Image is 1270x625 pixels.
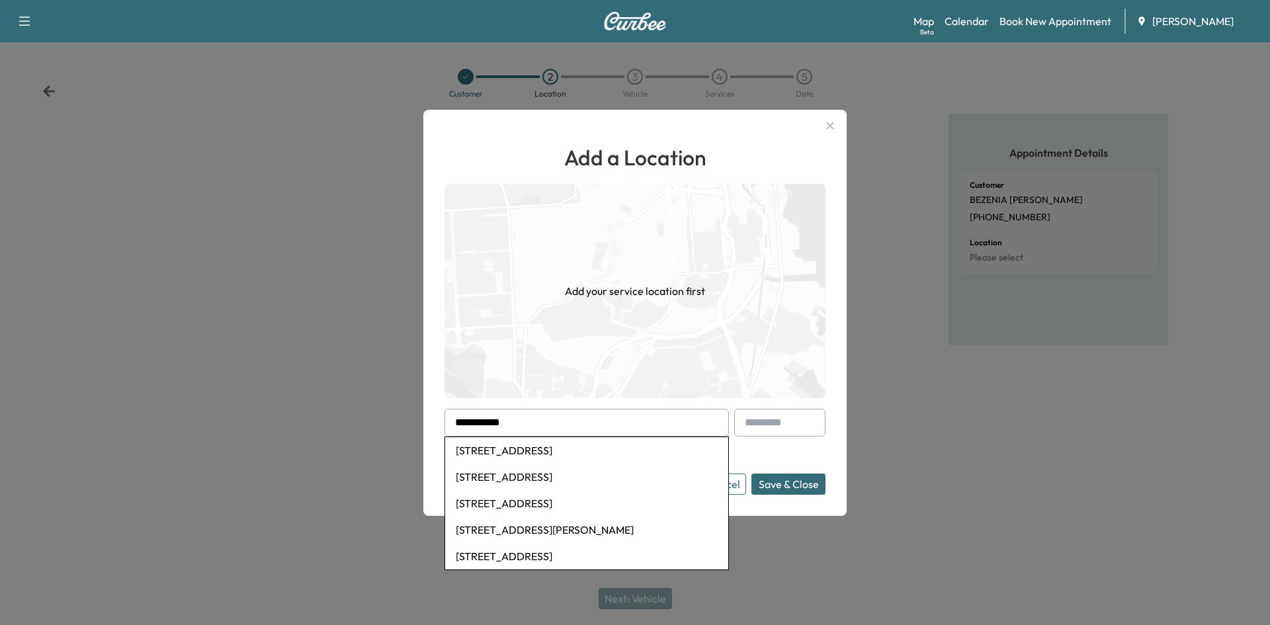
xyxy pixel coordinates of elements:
[445,543,728,569] li: [STREET_ADDRESS]
[1152,13,1234,29] span: [PERSON_NAME]
[945,13,989,29] a: Calendar
[445,490,728,517] li: [STREET_ADDRESS]
[444,184,825,398] img: empty-map-CL6vilOE.png
[603,12,667,30] img: Curbee Logo
[445,517,728,543] li: [STREET_ADDRESS][PERSON_NAME]
[913,13,934,29] a: MapBeta
[445,464,728,490] li: [STREET_ADDRESS]
[565,283,705,299] h1: Add your service location first
[445,437,728,464] li: [STREET_ADDRESS]
[920,27,934,37] div: Beta
[999,13,1111,29] a: Book New Appointment
[751,474,825,495] button: Save & Close
[444,142,825,173] h1: Add a Location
